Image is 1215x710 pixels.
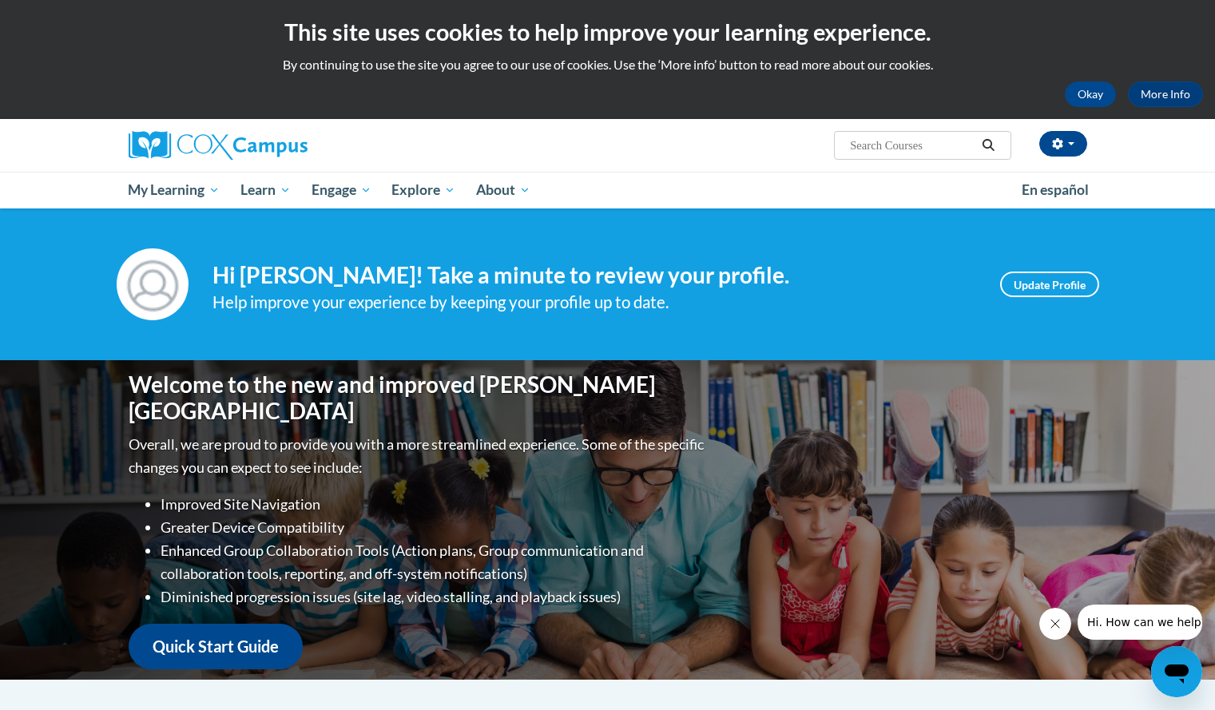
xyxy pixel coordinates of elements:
[1039,131,1087,157] button: Account Settings
[1065,81,1116,107] button: Okay
[212,262,976,289] h4: Hi [PERSON_NAME]! Take a minute to review your profile.
[105,172,1111,208] div: Main menu
[161,493,708,516] li: Improved Site Navigation
[391,180,455,200] span: Explore
[212,289,976,315] div: Help improve your experience by keeping your profile up to date.
[1022,181,1089,198] span: En español
[117,248,189,320] img: Profile Image
[10,11,129,24] span: Hi. How can we help?
[381,172,466,208] a: Explore
[12,56,1203,73] p: By continuing to use the site you agree to our use of cookies. Use the ‘More info’ button to read...
[161,539,708,585] li: Enhanced Group Collaboration Tools (Action plans, Group communication and collaboration tools, re...
[161,516,708,539] li: Greater Device Compatibility
[976,136,1000,155] button: Search
[128,180,220,200] span: My Learning
[848,136,976,155] input: Search Courses
[1128,81,1203,107] a: More Info
[476,180,530,200] span: About
[129,371,708,425] h1: Welcome to the new and improved [PERSON_NAME][GEOGRAPHIC_DATA]
[129,131,432,160] a: Cox Campus
[12,16,1203,48] h2: This site uses cookies to help improve your learning experience.
[1000,272,1099,297] a: Update Profile
[1011,173,1099,207] a: En español
[129,433,708,479] p: Overall, we are proud to provide you with a more streamlined experience. Some of the specific cha...
[240,180,291,200] span: Learn
[1151,646,1202,697] iframe: Button to launch messaging window
[1039,608,1071,640] iframe: Close message
[301,172,382,208] a: Engage
[230,172,301,208] a: Learn
[118,172,231,208] a: My Learning
[161,585,708,609] li: Diminished progression issues (site lag, video stalling, and playback issues)
[1078,605,1202,640] iframe: Message from company
[312,180,371,200] span: Engage
[466,172,541,208] a: About
[129,624,303,669] a: Quick Start Guide
[129,131,308,160] img: Cox Campus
